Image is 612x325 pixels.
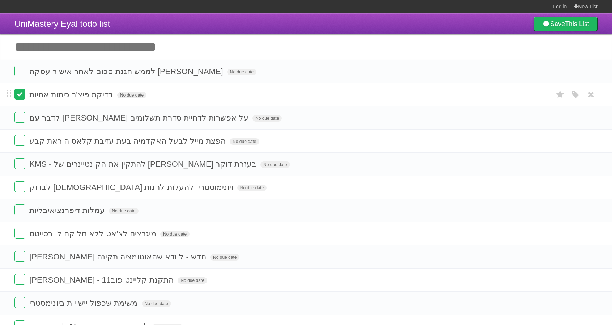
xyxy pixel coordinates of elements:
[14,297,25,308] label: Done
[14,204,25,215] label: Done
[534,17,598,31] a: SaveThis List
[142,300,171,307] span: No due date
[178,277,207,284] span: No due date
[227,69,256,75] span: No due date
[14,181,25,192] label: Done
[252,115,282,122] span: No due date
[29,252,208,261] span: [PERSON_NAME] חדש - לוודא שהאוטומציה תקינה
[210,254,239,261] span: No due date
[29,275,175,284] span: [PERSON_NAME] - התקנת קליינט פוב11
[29,299,139,308] span: משימת שכפול יישויות ביונימסטרי
[29,206,107,215] span: עמלות דיפרנציאיבליות
[230,138,259,145] span: No due date
[14,112,25,123] label: Done
[14,251,25,262] label: Done
[29,136,228,145] span: הפצת מייל לבעל האקדמיה בעת עזיבת קלאס הוראת קבע
[260,161,290,168] span: No due date
[565,20,589,28] b: This List
[14,66,25,76] label: Done
[160,231,190,237] span: No due date
[14,274,25,285] label: Done
[117,92,146,98] span: No due date
[29,160,258,169] span: KMS - להתקין את הקונטיינרים של [PERSON_NAME] בעזרת דוקר
[29,90,115,99] span: בדיקת פיצ'ר כיתות אחיות
[14,19,110,29] span: UniMastery Eyal todo list
[29,229,158,238] span: מיגרציה לצ'אט ללא חלוקה לוובסייטס
[109,208,138,214] span: No due date
[29,67,225,76] span: לממש הגנת סכום לאחר אישור עסקה [PERSON_NAME]
[14,89,25,100] label: Done
[14,135,25,146] label: Done
[14,228,25,239] label: Done
[29,113,250,122] span: לדבר עם [PERSON_NAME] על אפשרות לדחיית סדרת תשלומים
[14,158,25,169] label: Done
[553,89,567,101] label: Star task
[29,183,235,192] span: לבדוק [DEMOGRAPHIC_DATA] ויונימוסטרי ולהעלות לחנות
[237,185,267,191] span: No due date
